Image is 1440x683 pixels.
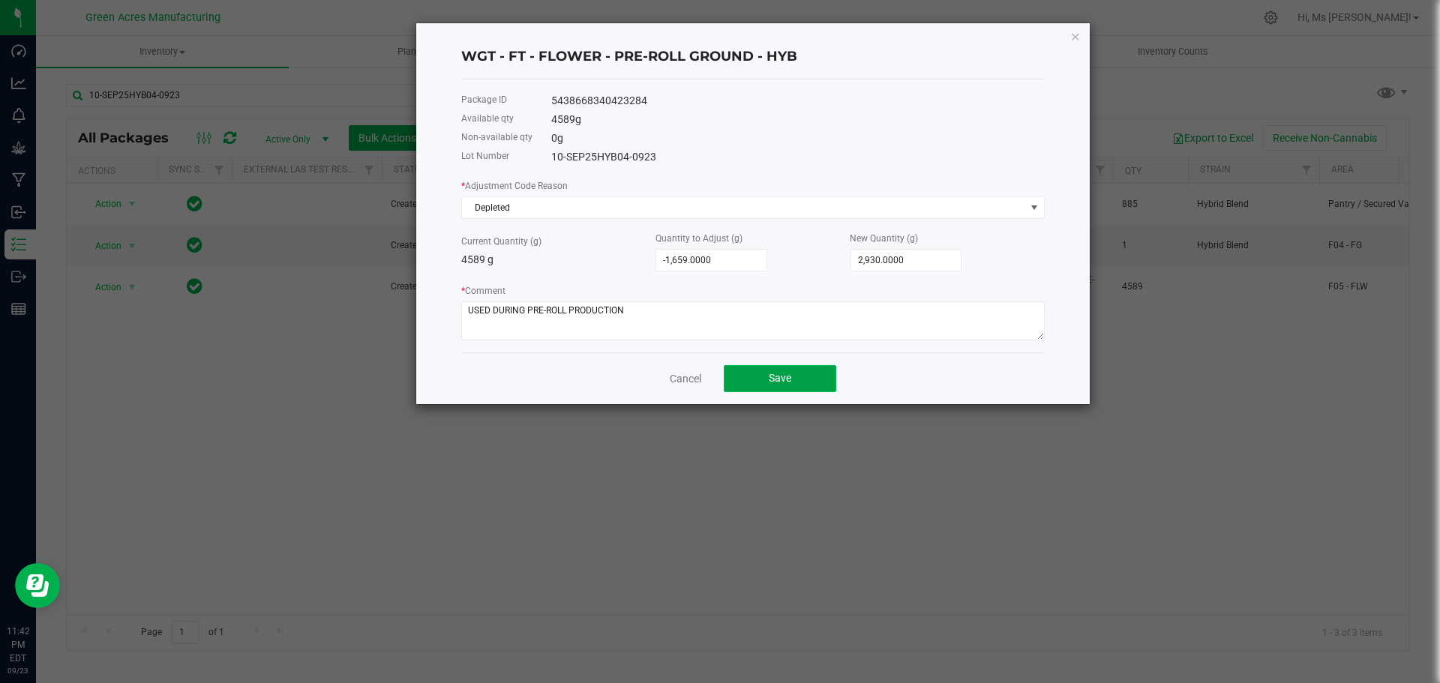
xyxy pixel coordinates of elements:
div: 5438668340423284 [551,93,1045,109]
label: Available qty [461,112,514,125]
a: Cancel [670,371,701,386]
h4: WGT - FT - FLOWER - PRE-ROLL GROUND - HYB [461,47,1045,67]
iframe: Resource center [15,563,60,608]
div: 0 [551,130,1045,146]
span: Save [769,372,791,384]
label: Lot Number [461,149,509,163]
label: Comment [461,284,505,298]
label: Current Quantity (g) [461,235,541,248]
label: Package ID [461,93,507,106]
p: 4589 g [461,252,655,268]
input: 0 [656,250,766,271]
div: 4589 [551,112,1045,127]
div: 10-SEP25HYB04-0923 [551,149,1045,165]
label: New Quantity (g) [850,232,918,245]
span: g [575,113,581,125]
button: Save [724,365,836,392]
label: Non-available qty [461,130,532,144]
label: Adjustment Code Reason [461,179,568,193]
span: Depleted [462,197,1025,218]
label: Quantity to Adjust (g) [655,232,742,245]
span: g [557,132,563,144]
input: 0 [850,250,961,271]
